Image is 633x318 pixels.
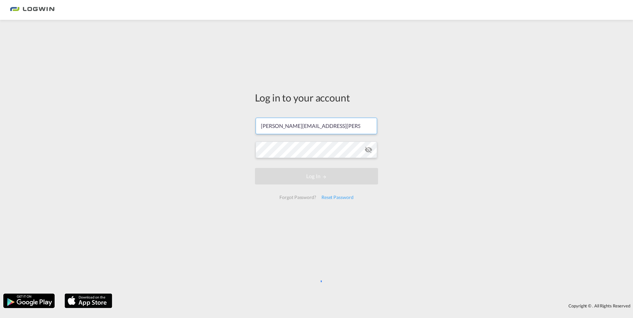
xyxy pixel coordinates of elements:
[64,293,113,309] img: apple.png
[319,191,356,203] div: Reset Password
[116,300,633,311] div: Copyright © . All Rights Reserved
[365,146,372,154] md-icon: icon-eye-off
[255,91,378,104] div: Log in to your account
[255,168,378,184] button: LOGIN
[256,118,377,134] input: Enter email/phone number
[10,3,55,18] img: bc73a0e0d8c111efacd525e4c8ad7d32.png
[277,191,318,203] div: Forgot Password?
[3,293,55,309] img: google.png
